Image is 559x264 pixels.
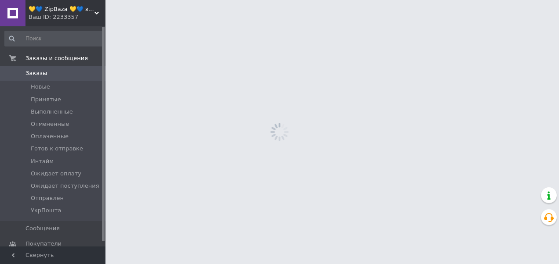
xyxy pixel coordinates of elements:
[31,145,83,153] span: Готов к отправке
[31,194,64,202] span: Отправлен
[4,31,104,46] input: Поиск
[25,69,47,77] span: Заказы
[25,54,88,62] span: Заказы и сообщения
[31,132,69,140] span: Оплаченные
[25,225,60,232] span: Сообщения
[31,182,99,190] span: Ожидает поступления
[31,120,69,128] span: Отмененные
[31,108,73,116] span: Выполненные
[31,83,50,91] span: Новые
[29,5,94,13] span: 💛💙️ ZipBaza 💛💙️ запчасти для бытовой техники
[25,240,62,248] span: Покупатели
[31,207,61,214] span: УкрПошта
[29,13,105,21] div: Ваш ID: 2233357
[31,170,81,178] span: Ожидает оплату
[31,157,54,165] span: Интайм
[31,96,61,103] span: Принятые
